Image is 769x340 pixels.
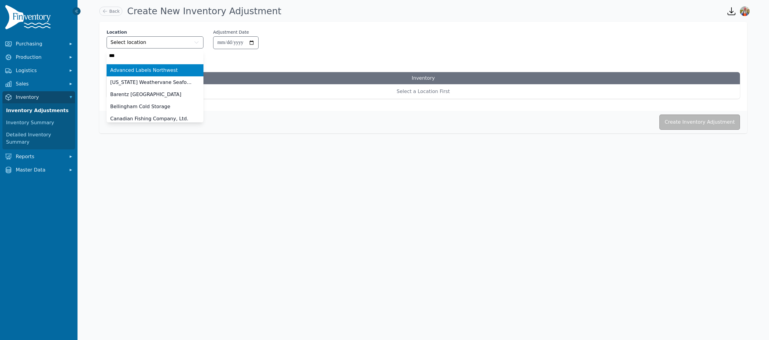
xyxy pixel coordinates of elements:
[2,78,75,90] button: Sales
[107,50,203,62] input: Select location
[16,67,64,74] span: Logistics
[16,40,64,48] span: Purchasing
[213,29,249,35] label: Adjustment Date
[16,166,64,174] span: Master Data
[2,91,75,103] button: Inventory
[2,38,75,50] button: Purchasing
[4,105,74,117] a: Inventory Adjustments
[659,115,740,130] button: Create Inventory Adjustment
[110,67,178,74] span: Advanced Labels Northwest
[4,129,74,148] a: Detailed Inventory Summary
[107,72,740,84] h3: Inventory
[110,91,181,98] span: Barentz [GEOGRAPHIC_DATA]
[110,79,193,86] span: [US_STATE] Weathervane Seafoods LLC
[2,164,75,176] button: Master Data
[107,84,740,99] div: Select a Location First
[111,39,146,46] span: Select location
[99,7,122,16] a: Back
[2,151,75,163] button: Reports
[107,29,203,35] label: Location
[16,54,64,61] span: Production
[110,103,170,110] span: Bellingham Cold Storage
[2,51,75,63] button: Production
[2,65,75,77] button: Logistics
[16,80,64,88] span: Sales
[107,36,203,48] button: Select location
[16,94,64,101] span: Inventory
[4,117,74,129] a: Inventory Summary
[16,153,64,160] span: Reports
[740,6,750,16] img: Sera Wheeler
[110,115,188,122] span: Canadian Fishing Company, Ltd.
[5,5,53,32] img: Finventory
[127,6,281,17] h1: Create New Inventory Adjustment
